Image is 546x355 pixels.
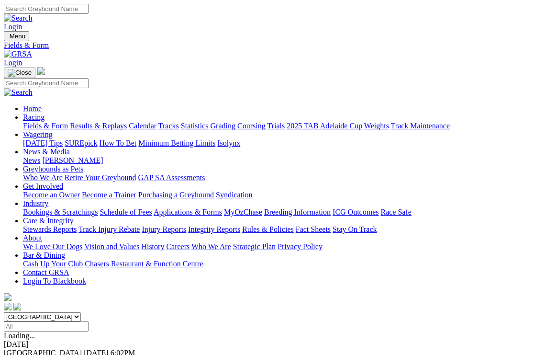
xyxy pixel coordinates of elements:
[65,139,97,147] a: SUREpick
[264,208,331,216] a: Breeding Information
[23,139,63,147] a: [DATE] Tips
[191,242,231,251] a: Who We Are
[4,31,29,41] button: Toggle navigation
[138,173,205,182] a: GAP SA Assessments
[23,225,542,234] div: Care & Integrity
[23,260,542,268] div: Bar & Dining
[4,340,542,349] div: [DATE]
[4,4,89,14] input: Search
[23,217,74,225] a: Care & Integrity
[166,242,189,251] a: Careers
[333,208,379,216] a: ICG Outcomes
[23,165,83,173] a: Greyhounds as Pets
[391,122,450,130] a: Track Maintenance
[216,191,252,199] a: Syndication
[23,113,45,121] a: Racing
[23,234,42,242] a: About
[65,173,136,182] a: Retire Your Greyhound
[23,182,63,190] a: Get Involved
[23,277,86,285] a: Login To Blackbook
[23,130,53,138] a: Wagering
[224,208,262,216] a: MyOzChase
[23,173,63,182] a: Who We Are
[142,225,186,233] a: Injury Reports
[23,260,83,268] a: Cash Up Your Club
[23,199,48,207] a: Industry
[23,104,42,113] a: Home
[23,242,82,251] a: We Love Our Dogs
[129,122,156,130] a: Calendar
[70,122,127,130] a: Results & Replays
[242,225,294,233] a: Rules & Policies
[4,88,33,97] img: Search
[4,293,11,301] img: logo-grsa-white.png
[380,208,411,216] a: Race Safe
[154,208,222,216] a: Applications & Forms
[100,139,137,147] a: How To Bet
[4,321,89,332] input: Select date
[141,242,164,251] a: History
[23,225,77,233] a: Stewards Reports
[23,251,65,259] a: Bar & Dining
[23,208,98,216] a: Bookings & Scratchings
[158,122,179,130] a: Tracks
[37,67,45,75] img: logo-grsa-white.png
[4,41,542,50] a: Fields & Form
[23,268,69,276] a: Contact GRSA
[23,242,542,251] div: About
[188,225,240,233] a: Integrity Reports
[364,122,389,130] a: Weights
[23,191,542,199] div: Get Involved
[217,139,240,147] a: Isolynx
[42,156,103,164] a: [PERSON_NAME]
[23,122,542,130] div: Racing
[23,139,542,148] div: Wagering
[13,303,21,310] img: twitter.svg
[4,78,89,88] input: Search
[23,191,80,199] a: Become an Owner
[82,191,136,199] a: Become a Trainer
[23,148,70,156] a: News & Media
[333,225,377,233] a: Stay On Track
[4,50,32,58] img: GRSA
[100,208,152,216] a: Schedule of Fees
[138,139,215,147] a: Minimum Betting Limits
[78,225,140,233] a: Track Injury Rebate
[4,23,22,31] a: Login
[287,122,362,130] a: 2025 TAB Adelaide Cup
[4,332,35,340] span: Loading...
[4,68,35,78] button: Toggle navigation
[181,122,209,130] a: Statistics
[4,58,22,67] a: Login
[8,69,32,77] img: Close
[296,225,331,233] a: Fact Sheets
[23,156,40,164] a: News
[84,242,139,251] a: Vision and Values
[138,191,214,199] a: Purchasing a Greyhound
[10,33,25,40] span: Menu
[23,173,542,182] div: Greyhounds as Pets
[278,242,323,251] a: Privacy Policy
[4,303,11,310] img: facebook.svg
[237,122,266,130] a: Coursing
[4,14,33,23] img: Search
[267,122,285,130] a: Trials
[233,242,276,251] a: Strategic Plan
[85,260,203,268] a: Chasers Restaurant & Function Centre
[23,122,68,130] a: Fields & Form
[23,156,542,165] div: News & Media
[211,122,235,130] a: Grading
[23,208,542,217] div: Industry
